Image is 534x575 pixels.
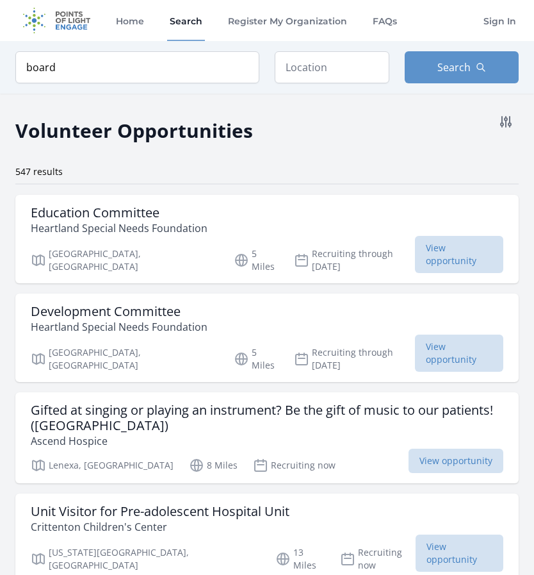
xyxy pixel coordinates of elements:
h3: Education Committee [31,205,207,221]
p: [GEOGRAPHIC_DATA], [GEOGRAPHIC_DATA] [31,346,218,372]
p: Recruiting now [253,458,336,473]
a: Education Committee Heartland Special Needs Foundation [GEOGRAPHIC_DATA], [GEOGRAPHIC_DATA] 5 Mil... [15,195,519,283]
p: Heartland Special Needs Foundation [31,319,207,335]
span: View opportunity [415,236,503,273]
p: 8 Miles [189,458,238,473]
p: Heartland Special Needs Foundation [31,221,207,236]
a: Gifted at singing or playing an instrument? Be the gift of music to our patients! ([GEOGRAPHIC_DA... [15,392,519,483]
input: Location [275,51,389,83]
p: Ascend Hospice [31,433,503,449]
h3: Development Committee [31,304,207,319]
button: Search [405,51,519,83]
p: 5 Miles [234,247,279,273]
p: Recruiting through [DATE] [294,247,415,273]
input: Keyword [15,51,259,83]
p: Recruiting through [DATE] [294,346,415,372]
a: Development Committee Heartland Special Needs Foundation [GEOGRAPHIC_DATA], [GEOGRAPHIC_DATA] 5 M... [15,294,519,382]
span: Search [437,60,471,75]
p: 13 Miles [275,546,325,572]
p: Recruiting now [340,546,416,572]
span: View opportunity [416,535,503,572]
span: View opportunity [415,335,503,372]
h2: Volunteer Opportunities [15,116,253,145]
h3: Unit Visitor for Pre-adolescent Hospital Unit [31,504,289,519]
span: 547 results [15,165,63,178]
h3: Gifted at singing or playing an instrument? Be the gift of music to our patients! ([GEOGRAPHIC_DA... [31,403,503,433]
p: [US_STATE][GEOGRAPHIC_DATA], [GEOGRAPHIC_DATA] [31,546,260,572]
p: 5 Miles [234,346,279,372]
p: Crittenton Children's Center [31,519,289,535]
p: Lenexa, [GEOGRAPHIC_DATA] [31,458,174,473]
span: View opportunity [409,449,503,473]
p: [GEOGRAPHIC_DATA], [GEOGRAPHIC_DATA] [31,247,218,273]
